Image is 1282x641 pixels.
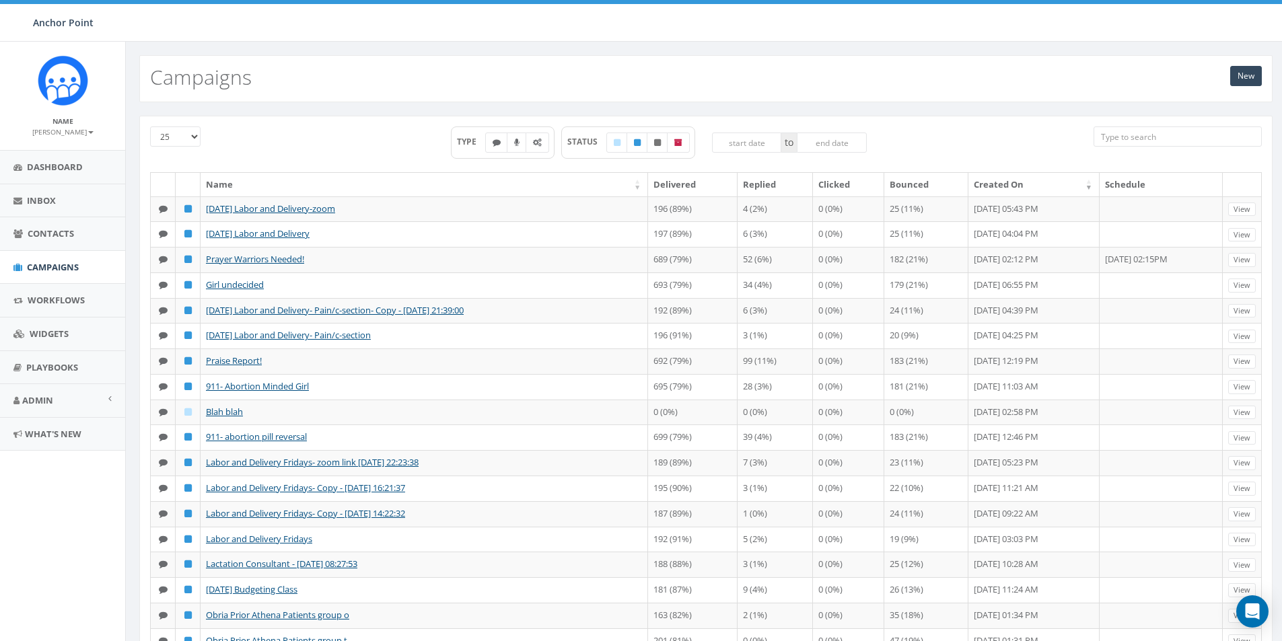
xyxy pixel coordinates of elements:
td: 26 (13%) [884,577,968,603]
a: Labor and Delivery Fridays- Copy - [DATE] 14:22:32 [206,507,405,519]
i: Automated Message [533,139,542,147]
td: 0 (0%) [813,196,884,222]
a: View [1228,482,1256,496]
td: [DATE] 01:34 PM [968,603,1100,628]
h2: Campaigns [150,66,252,88]
i: Published [184,382,192,391]
a: 911- Abortion Minded Girl [206,380,309,392]
td: 22 (10%) [884,476,968,501]
i: Text SMS [159,432,168,441]
input: end date [797,133,867,153]
td: 6 (3%) [738,221,812,247]
span: TYPE [457,136,486,147]
a: Lactation Consultant - [DATE] 08:27:53 [206,558,357,570]
label: Published [627,133,648,153]
i: Text SMS [159,356,168,365]
td: 188 (88%) [648,552,738,577]
td: 35 (18%) [884,603,968,628]
i: Text SMS [159,280,168,289]
a: View [1228,354,1256,369]
i: Published [184,306,192,315]
i: Published [184,255,192,264]
td: 25 (11%) [884,196,968,222]
i: Text SMS [159,535,168,543]
i: Published [184,509,192,518]
td: 34 (4%) [738,272,812,298]
img: Rally_platform_Icon_1.png [38,55,88,106]
i: Published [184,204,192,213]
td: [DATE] 04:04 PM [968,221,1100,247]
td: [DATE] 04:25 PM [968,323,1100,348]
a: View [1228,558,1256,572]
td: 0 (0%) [813,577,884,603]
a: View [1228,406,1256,420]
i: Published [184,331,192,340]
td: 0 (0%) [813,298,884,324]
td: 181 (87%) [648,577,738,603]
td: 0 (0%) [813,501,884,527]
td: 0 (0%) [648,400,738,425]
td: 0 (0%) [813,374,884,400]
a: View [1228,456,1256,470]
a: Labor and Delivery Fridays- zoom link [DATE] 22:23:38 [206,456,419,468]
td: 19 (9%) [884,527,968,552]
td: 192 (91%) [648,527,738,552]
a: Blah blah [206,406,243,418]
td: 0 (0%) [813,221,884,247]
td: 183 (21%) [884,424,968,450]
td: 196 (89%) [648,196,738,222]
span: Workflows [28,294,85,306]
td: 3 (1%) [738,476,812,501]
td: 5 (2%) [738,527,812,552]
a: Girl undecided [206,278,264,291]
a: View [1228,228,1256,242]
td: 3 (1%) [738,552,812,577]
label: Draft [606,133,628,153]
td: 23 (11%) [884,450,968,476]
i: Draft [614,139,620,147]
a: Obria Prior Athena Patients group o [206,609,349,621]
a: New [1230,66,1262,86]
a: [DATE] Labor and Delivery- Pain/c-section- Copy - [DATE] 21:39:00 [206,304,464,316]
th: Created On: activate to sort column ascending [968,173,1100,196]
input: start date [712,133,782,153]
span: Contacts [28,227,74,239]
i: Text SMS [159,255,168,264]
th: Bounced [884,173,968,196]
td: 0 (0%) [813,424,884,450]
td: 693 (79%) [648,272,738,298]
a: Prayer Warriors Needed! [206,253,304,265]
a: Labor and Delivery Fridays [206,533,312,545]
span: STATUS [567,136,607,147]
i: Published [184,611,192,619]
i: Published [184,484,192,492]
td: [DATE] 02:15PM [1100,247,1223,272]
td: 179 (21%) [884,272,968,298]
i: Text SMS [159,306,168,315]
i: Published [184,458,192,467]
td: 24 (11%) [884,298,968,324]
td: 7 (3%) [738,450,812,476]
i: Published [184,560,192,568]
td: [DATE] 11:03 AM [968,374,1100,400]
a: [DATE] Budgeting Class [206,583,297,595]
i: Text SMS [159,204,168,213]
td: [DATE] 09:22 AM [968,501,1100,527]
span: Admin [22,394,53,406]
i: Published [184,432,192,441]
input: Type to search [1094,126,1262,147]
td: 0 (0%) [813,527,884,552]
td: 2 (1%) [738,603,812,628]
td: 0 (0%) [813,323,884,348]
a: 911- abortion pill reversal [206,430,307,443]
td: 0 (0%) [813,400,884,425]
i: Text SMS [159,382,168,391]
a: [DATE] Labor and Delivery-zoom [206,202,335,215]
td: 28 (3%) [738,374,812,400]
span: Widgets [30,328,69,340]
i: Unpublished [654,139,661,147]
th: Replied [738,173,812,196]
th: Schedule [1100,173,1223,196]
i: Text SMS [159,331,168,340]
td: [DATE] 11:24 AM [968,577,1100,603]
